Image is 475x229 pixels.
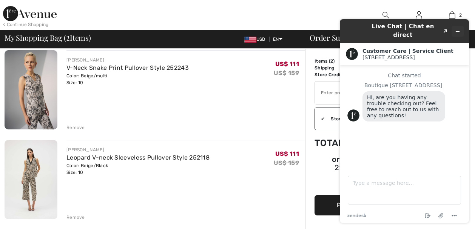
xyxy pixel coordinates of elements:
input: Promo code [315,81,407,104]
td: Store Credit [315,71,358,78]
div: Color: Beige/Black Size: 10 [66,162,210,176]
div: Color: Beige/multi Size: 10 [66,72,189,86]
img: search the website [382,11,389,20]
s: US$ 159 [274,69,299,77]
div: [PERSON_NAME] [66,57,189,63]
span: USD [244,37,268,42]
span: My Shopping Bag ( Items) [5,34,91,41]
iframe: PayPal-paypal [315,175,428,192]
td: Shipping [315,65,358,71]
img: My Bag [449,11,455,20]
span: 2 [330,58,333,64]
img: My Info [416,11,422,20]
div: [PERSON_NAME] [66,146,210,153]
img: US Dollar [244,37,256,43]
a: V-Neck Snake Print Pullover Style 252243 [66,64,189,71]
td: Items ( ) [315,58,358,65]
td: Total [315,130,358,156]
img: 1ère Avenue [3,6,57,21]
img: Leopard V-neck Sleeveless Pullover Style 252118 [5,140,57,219]
a: Sign In [416,11,422,18]
div: or 4 payments of with [315,156,428,173]
span: US$ 111 [275,150,299,157]
div: or 4 payments ofUS$ 21.25withSezzle Click to learn more about Sezzle [315,156,428,175]
div: < Continue Shopping [3,21,49,28]
div: Remove [66,214,85,221]
a: Leopard V-neck Sleeveless Pullover Style 252118 [66,154,210,161]
div: ✔ [315,115,325,122]
span: 2 [66,32,70,42]
span: 1 new [16,5,36,12]
iframe: Find more information here [334,13,475,229]
span: 2 [459,12,462,18]
div: Order Summary [301,34,470,41]
img: V-Neck Snake Print Pullover Style 252243 [5,50,57,129]
s: US$ 159 [274,159,299,166]
button: Proceed to Payment [315,195,428,215]
a: 2 [436,11,469,20]
span: EN [273,37,282,42]
div: Remove [66,124,85,131]
div: Store Credit: 137.00 [325,115,403,122]
span: US$ 111 [275,60,299,68]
